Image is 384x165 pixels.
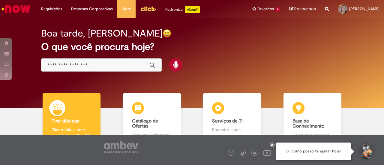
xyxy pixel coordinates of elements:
[1,3,31,15] img: ServiceNow
[31,93,112,145] a: Tirar dúvidas Tirar dúvidas com Lupi Assist e Gen Ai
[257,6,274,12] span: Favoritos
[163,29,171,38] img: happy-face.png
[212,118,243,124] b: Serviços de TI
[192,93,272,145] a: Serviços de TI Encontre ajuda
[212,127,252,133] p: Encontre ajuda
[112,93,192,145] a: Catálogo de Ofertas Abra uma solicitação
[349,6,379,11] span: [PERSON_NAME]
[275,7,280,12] span: 4
[272,93,353,145] a: Base de Conhecimento Consulte e aprenda
[52,118,79,124] b: Tirar dúvidas
[292,132,332,138] p: Consulte e aprenda
[229,152,232,155] img: logo_footer_facebook.png
[357,143,375,161] button: Iniciar Conversa de Suporte
[132,118,158,129] b: Catálogo de Ofertas
[165,6,200,13] div: Padroniza
[185,6,200,13] p: +GenAi
[276,143,351,160] div: Oi, como posso te ajudar hoje?
[253,152,256,155] img: logo_footer_linkedin.png
[132,132,172,138] p: Abra uma solicitação
[292,118,324,129] b: Base de Conhecimento
[41,42,343,52] h2: O que você procura hoje?
[71,6,113,12] span: Despesas Corporativas
[294,6,316,12] span: Rascunhos
[41,28,163,39] h2: Boa tarde, [PERSON_NAME]
[140,4,156,13] img: click_logo_yellow_360x200.png
[104,141,138,153] img: logo_footer_ambev_rotulo_gray.png
[241,152,244,155] img: logo_footer_twitter.png
[41,6,62,12] span: Requisições
[52,127,91,139] p: Tirar dúvidas com Lupi Assist e Gen Ai
[263,149,271,157] img: logo_footer_youtube.png
[289,6,316,12] a: Rascunhos
[122,6,131,12] span: More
